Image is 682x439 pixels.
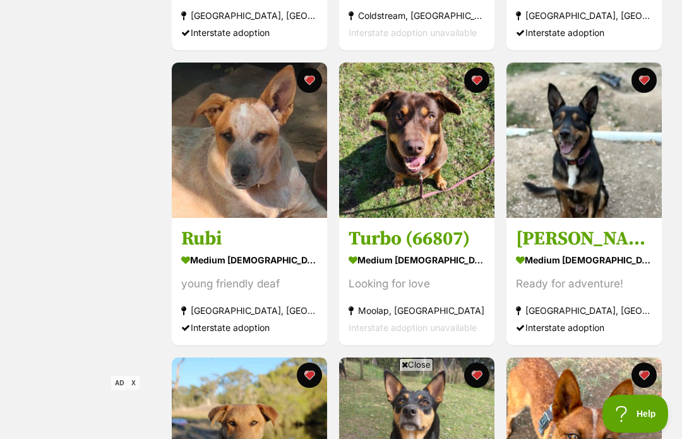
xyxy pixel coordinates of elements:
div: Coldstream, [GEOGRAPHIC_DATA] [349,7,485,24]
div: Interstate adoption [181,24,318,41]
div: Interstate adoption [516,24,652,41]
div: Interstate adoption [181,319,318,336]
div: young friendly deaf [181,275,318,292]
div: Looking for love [349,275,485,292]
div: [GEOGRAPHIC_DATA], [GEOGRAPHIC_DATA] [181,302,318,319]
div: Ready for adventure! [516,275,652,292]
div: medium [DEMOGRAPHIC_DATA] Dog [181,251,318,269]
img: Turbo (66807) [339,63,494,218]
a: [PERSON_NAME] medium [DEMOGRAPHIC_DATA] Dog Ready for adventure! [GEOGRAPHIC_DATA], [GEOGRAPHIC_D... [506,217,662,346]
button: favourite [464,363,489,388]
button: favourite [631,68,657,93]
a: Rubi medium [DEMOGRAPHIC_DATA] Dog young friendly deaf [GEOGRAPHIC_DATA], [GEOGRAPHIC_DATA] Inter... [172,217,327,346]
img: Rubi [172,63,327,218]
div: medium [DEMOGRAPHIC_DATA] Dog [349,251,485,269]
span: AD [111,376,128,390]
span: Interstate adoption unavailable [349,27,477,38]
h3: Rubi [181,227,318,251]
div: Moolap, [GEOGRAPHIC_DATA] [349,302,485,319]
div: [GEOGRAPHIC_DATA], [GEOGRAPHIC_DATA] [516,7,652,24]
button: favourite [464,68,489,93]
button: favourite [297,363,322,388]
button: favourite [297,68,322,93]
div: [GEOGRAPHIC_DATA], [GEOGRAPHIC_DATA] [516,302,652,319]
div: medium [DEMOGRAPHIC_DATA] Dog [516,251,652,269]
iframe: Advertisement [111,376,571,433]
span: Interstate adoption unavailable [349,322,477,333]
h3: [PERSON_NAME] [516,227,652,251]
iframe: Help Scout Beacon - Open [602,395,669,433]
span: X [128,376,140,390]
a: Turbo (66807) medium [DEMOGRAPHIC_DATA] Dog Looking for love Moolap, [GEOGRAPHIC_DATA] Interstate... [339,217,494,346]
h3: Turbo (66807) [349,227,485,251]
img: Jimmy [506,63,662,218]
span: Close [399,358,433,371]
button: favourite [631,363,657,388]
div: Interstate adoption [516,319,652,336]
div: [GEOGRAPHIC_DATA], [GEOGRAPHIC_DATA] [181,7,318,24]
